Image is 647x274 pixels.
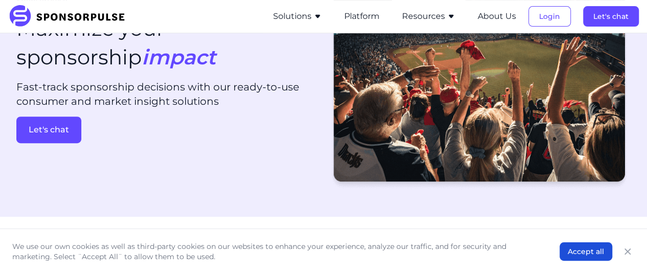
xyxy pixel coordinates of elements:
p: Fast-track sponsorship decisions with our ready-to-use consumer and market insight solutions [16,80,320,108]
a: Platform [344,12,380,21]
button: Let's chat [16,117,81,143]
button: Accept all [560,242,612,261]
button: Resources [402,10,455,22]
a: About Us [478,12,516,21]
button: Login [528,6,571,27]
button: About Us [478,10,516,22]
img: SponsorPulse [8,5,132,28]
h1: Maximize your sponsorship [16,14,216,72]
a: Let's chat [16,117,320,143]
button: Platform [344,10,380,22]
p: We use our own cookies as well as third-party cookies on our websites to enhance your experience,... [12,241,539,262]
button: Solutions [273,10,322,22]
a: Login [528,12,571,21]
i: impact [142,44,216,70]
a: Let's chat [583,12,639,21]
iframe: Chat Widget [596,225,647,274]
button: Let's chat [583,6,639,27]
